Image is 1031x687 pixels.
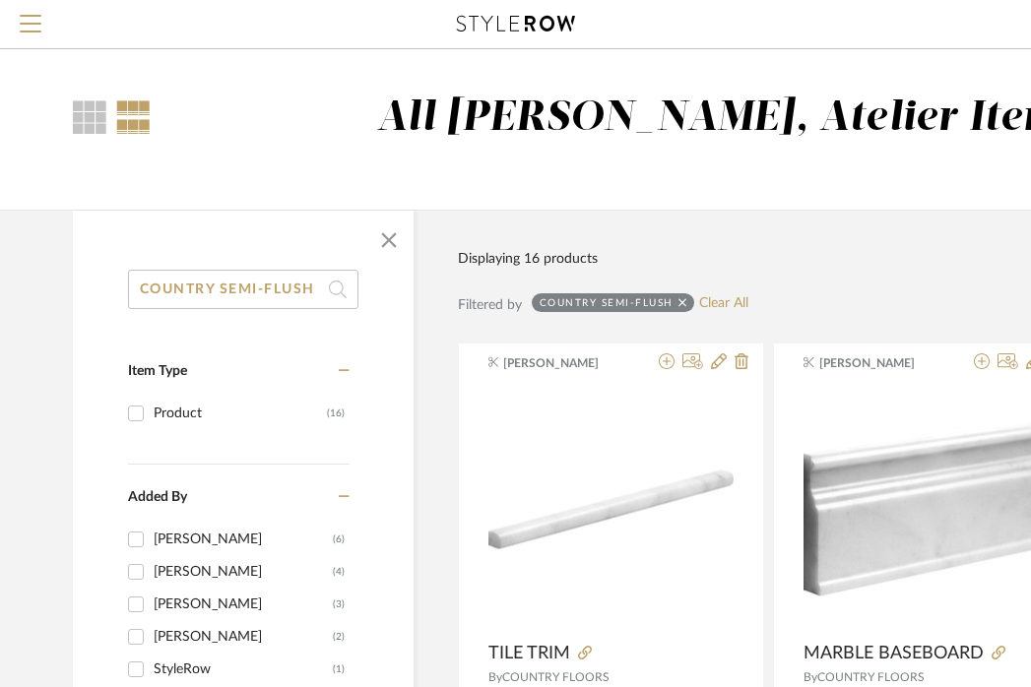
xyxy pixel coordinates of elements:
[154,524,333,555] div: [PERSON_NAME]
[128,490,187,504] span: Added By
[154,654,333,685] div: StyleRow
[128,364,187,378] span: Item Type
[819,354,943,372] span: [PERSON_NAME]
[488,387,734,632] img: TILE TRIM
[333,524,345,555] div: (6)
[333,621,345,653] div: (2)
[333,654,345,685] div: (1)
[154,621,333,653] div: [PERSON_NAME]
[458,294,522,316] div: Filtered by
[128,270,358,309] input: Search within 16 results
[503,354,627,372] span: [PERSON_NAME]
[488,643,570,664] span: TILE TRIM
[333,556,345,588] div: (4)
[488,386,734,632] div: 0
[488,671,502,683] span: By
[817,671,925,683] span: COUNTRY FLOORS
[333,589,345,620] div: (3)
[327,398,345,429] div: (16)
[458,248,598,270] div: Displaying 16 products
[154,556,333,588] div: [PERSON_NAME]
[699,295,748,312] a: Clear All
[502,671,610,683] span: COUNTRY FLOORS
[154,589,333,620] div: [PERSON_NAME]
[804,671,817,683] span: By
[804,643,984,664] span: MARBLE BASEBOARD
[369,220,409,260] button: Close
[540,296,674,309] div: COUNTRY SEMI-FLUSH
[154,398,327,429] div: Product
